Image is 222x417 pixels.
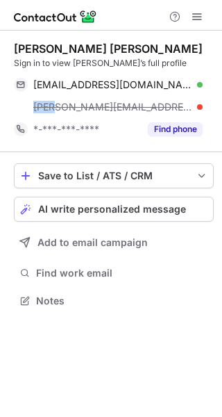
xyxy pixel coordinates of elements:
[14,197,214,222] button: AI write personalized message
[36,267,208,279] span: Find work email
[14,263,214,283] button: Find work email
[14,163,214,188] button: save-profile-one-click
[33,101,192,113] span: [PERSON_NAME][EMAIL_ADDRESS][DOMAIN_NAME]
[38,170,189,181] div: Save to List / ATS / CRM
[14,42,203,56] div: [PERSON_NAME] [PERSON_NAME]
[14,291,214,311] button: Notes
[38,204,186,215] span: AI write personalized message
[14,230,214,255] button: Add to email campaign
[33,79,192,91] span: [EMAIL_ADDRESS][DOMAIN_NAME]
[14,57,214,69] div: Sign in to view [PERSON_NAME]’s full profile
[36,295,208,307] span: Notes
[148,122,203,136] button: Reveal Button
[37,237,148,248] span: Add to email campaign
[14,8,97,25] img: ContactOut v5.3.10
